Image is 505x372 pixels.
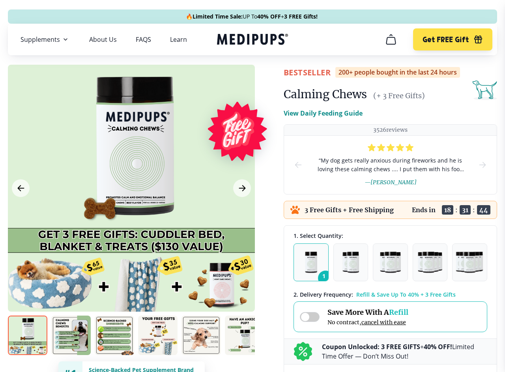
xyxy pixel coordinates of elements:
h1: Calming Chews [284,87,367,101]
span: 31 [460,205,471,215]
div: 1. Select Quantity: [294,232,487,239]
img: Calming Chews | Natural Dog Supplements [225,316,264,355]
span: Save More With A [327,308,408,317]
button: Supplements [21,35,70,44]
span: : [473,206,475,214]
span: cancel with ease [361,319,406,326]
span: 44 [477,205,490,215]
a: FAQS [136,36,151,43]
img: Calming Chews | Natural Dog Supplements [8,316,47,355]
span: 18 [442,205,453,215]
img: Calming Chews | Natural Dog Supplements [95,316,134,355]
b: 40% OFF! [424,342,452,351]
div: 200+ people bought in the last 24 hours [335,67,460,78]
img: Pack of 3 - Natural Dog Supplements [380,252,400,273]
span: 2 . Delivery Frequency: [294,291,353,298]
span: Supplements [21,36,60,43]
p: 3 Free Gifts + Free Shipping [305,206,394,214]
img: Pack of 1 - Natural Dog Supplements [305,252,317,273]
span: “ My dog gets really anxious during fireworks and he is loving these calming chews .... I put the... [316,156,465,174]
button: Previous Image [12,179,30,197]
p: + Limited Time Offer — Don’t Miss Out! [322,342,487,361]
span: Get FREE Gift [423,35,469,44]
span: (+ 3 Free Gifts) [373,91,425,100]
span: BestSeller [284,67,331,78]
img: Pack of 2 - Natural Dog Supplements [342,252,359,273]
img: Calming Chews | Natural Dog Supplements [138,316,178,355]
a: Learn [170,36,187,43]
img: Calming Chews | Natural Dog Supplements [181,316,221,355]
p: 3526 reviews [373,126,408,134]
button: prev-slide [294,136,303,194]
p: Ends in [412,206,436,214]
span: Refill & Save Up To 40% + 3 Free Gifts [356,291,456,298]
button: next-slide [478,136,487,194]
p: View Daily Feeding Guide [284,108,363,118]
span: : [455,206,458,214]
span: 1 [318,271,333,286]
span: — [PERSON_NAME] [365,179,417,186]
b: Coupon Unlocked: 3 FREE GIFTS [322,342,420,351]
a: Medipups [217,32,288,48]
button: Next Image [233,179,251,197]
img: Pack of 4 - Natural Dog Supplements [418,252,442,273]
img: Calming Chews | Natural Dog Supplements [51,316,91,355]
span: Refill [389,308,408,317]
button: Get FREE Gift [413,28,492,50]
span: No contract, [327,319,408,326]
button: cart [382,30,400,49]
button: 1 [294,243,329,281]
span: 🔥 UP To + [186,13,318,21]
img: Pack of 5 - Natural Dog Supplements [456,252,484,273]
a: About Us [89,36,117,43]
